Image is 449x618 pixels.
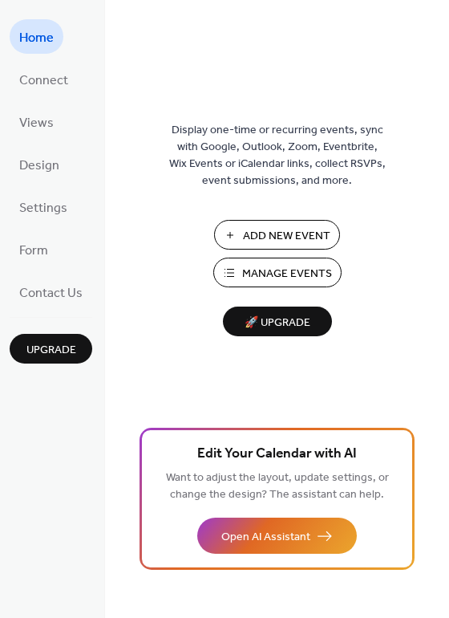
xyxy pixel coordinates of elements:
[197,518,357,554] button: Open AI Assistant
[197,443,357,466] span: Edit Your Calendar with AI
[242,266,332,283] span: Manage Events
[19,26,54,51] span: Home
[166,467,389,506] span: Want to adjust the layout, update settings, or change the design? The assistant can help.
[223,307,332,336] button: 🚀 Upgrade
[19,68,68,93] span: Connect
[221,529,310,546] span: Open AI Assistant
[169,122,386,189] span: Display one-time or recurring events, sync with Google, Outlook, Zoom, Eventbrite, Wix Events or ...
[213,258,342,287] button: Manage Events
[10,334,92,364] button: Upgrade
[10,19,63,54] a: Home
[10,232,58,266] a: Form
[243,228,330,245] span: Add New Event
[10,62,78,96] a: Connect
[10,104,63,139] a: Views
[214,220,340,250] button: Add New Event
[19,196,67,221] span: Settings
[19,111,54,136] span: Views
[19,281,83,306] span: Contact Us
[10,274,92,309] a: Contact Us
[10,189,77,224] a: Settings
[19,238,48,263] span: Form
[19,153,59,178] span: Design
[10,147,69,181] a: Design
[26,342,76,359] span: Upgrade
[233,312,322,334] span: 🚀 Upgrade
